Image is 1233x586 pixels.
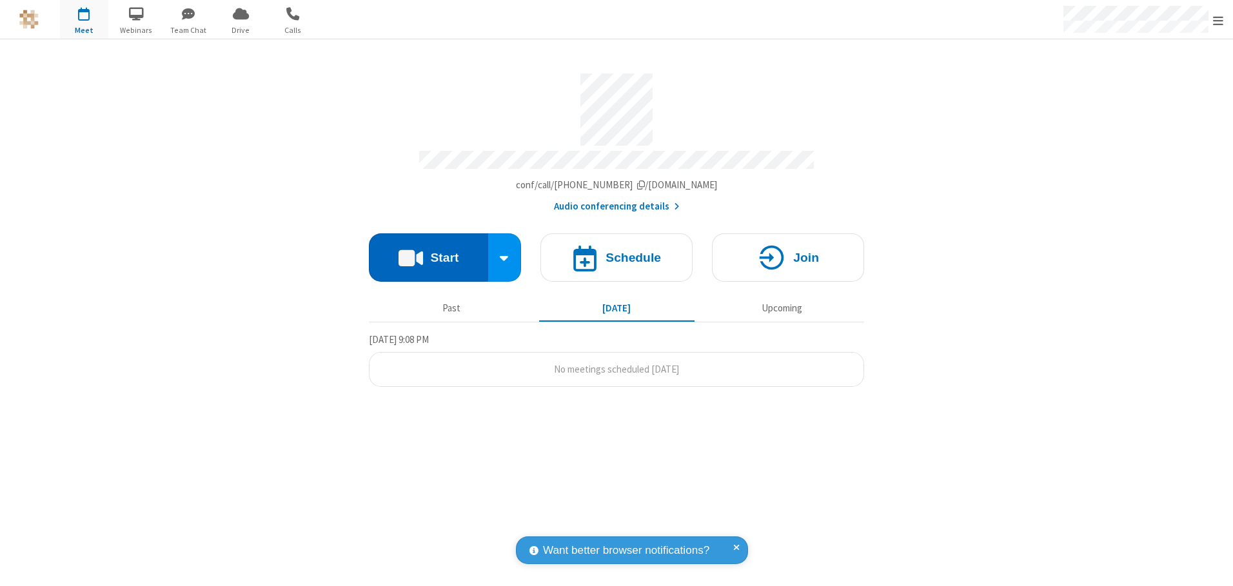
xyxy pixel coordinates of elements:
button: Start [369,233,488,282]
span: [DATE] 9:08 PM [369,333,429,346]
section: Today's Meetings [369,332,864,387]
img: QA Selenium DO NOT DELETE OR CHANGE [19,10,39,29]
button: [DATE] [539,296,695,320]
button: Join [712,233,864,282]
button: Copy my meeting room linkCopy my meeting room link [516,178,718,193]
span: Want better browser notifications? [543,542,709,559]
span: Drive [217,24,265,36]
span: Calls [269,24,317,36]
span: Copy my meeting room link [516,179,718,191]
button: Schedule [540,233,693,282]
h4: Join [793,251,819,264]
button: Audio conferencing details [554,199,680,214]
section: Account details [369,64,864,214]
h4: Schedule [606,251,661,264]
button: Upcoming [704,296,860,320]
span: Webinars [112,24,161,36]
span: Meet [60,24,108,36]
span: Team Chat [164,24,213,36]
span: No meetings scheduled [DATE] [554,363,679,375]
div: Start conference options [488,233,522,282]
button: Past [374,296,529,320]
h4: Start [430,251,459,264]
